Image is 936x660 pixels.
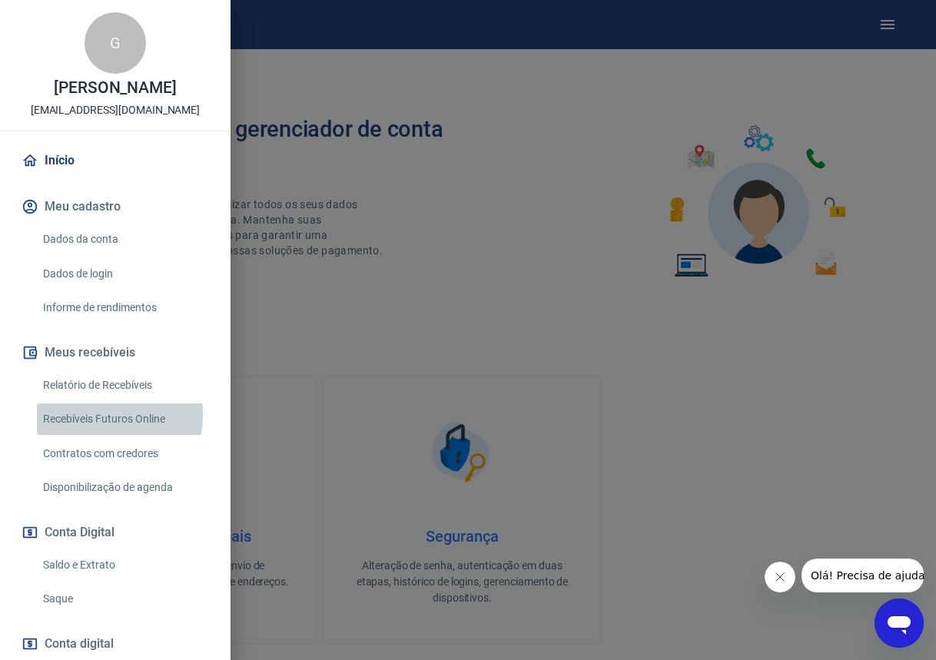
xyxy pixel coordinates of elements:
[765,562,795,592] iframe: Close message
[18,190,212,224] button: Meu cadastro
[18,516,212,549] button: Conta Digital
[37,438,212,469] a: Contratos com credores
[37,549,212,581] a: Saldo e Extrato
[45,633,114,655] span: Conta digital
[31,102,201,118] p: [EMAIL_ADDRESS][DOMAIN_NAME]
[18,336,212,370] button: Meus recebíveis
[802,559,924,592] iframe: Message from company
[37,224,212,255] a: Dados da conta
[85,12,146,74] div: G
[37,472,212,503] a: Disponibilização de agenda
[54,80,177,96] p: [PERSON_NAME]
[9,11,129,23] span: Olá! Precisa de ajuda?
[37,292,212,323] a: Informe de rendimentos
[37,583,212,615] a: Saque
[18,144,212,177] a: Início
[875,599,924,648] iframe: Button to launch messaging window
[37,258,212,290] a: Dados de login
[37,403,212,435] a: Recebíveis Futuros Online
[37,370,212,401] a: Relatório de Recebíveis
